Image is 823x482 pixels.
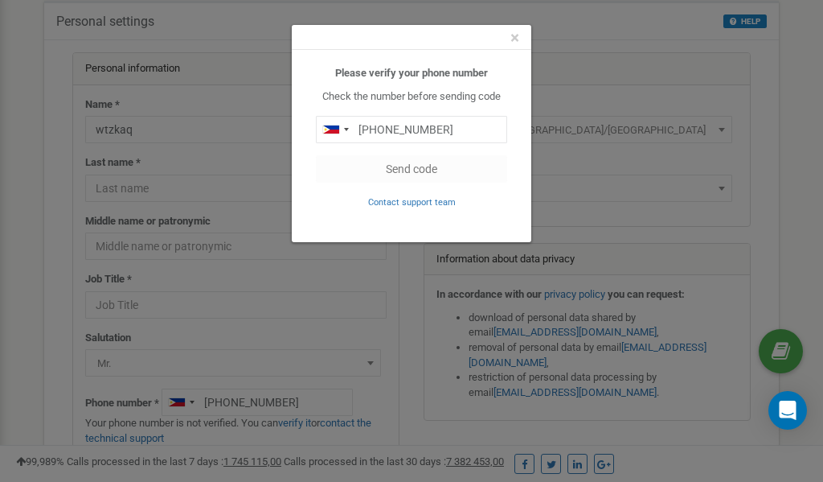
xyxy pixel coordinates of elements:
[317,117,354,142] div: Telephone country code
[316,155,507,183] button: Send code
[316,116,507,143] input: 0905 123 4567
[510,30,519,47] button: Close
[768,391,807,430] div: Open Intercom Messenger
[316,89,507,105] p: Check the number before sending code
[510,28,519,47] span: ×
[368,197,456,208] small: Contact support team
[335,67,488,79] b: Please verify your phone number
[368,196,456,208] a: Contact support team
